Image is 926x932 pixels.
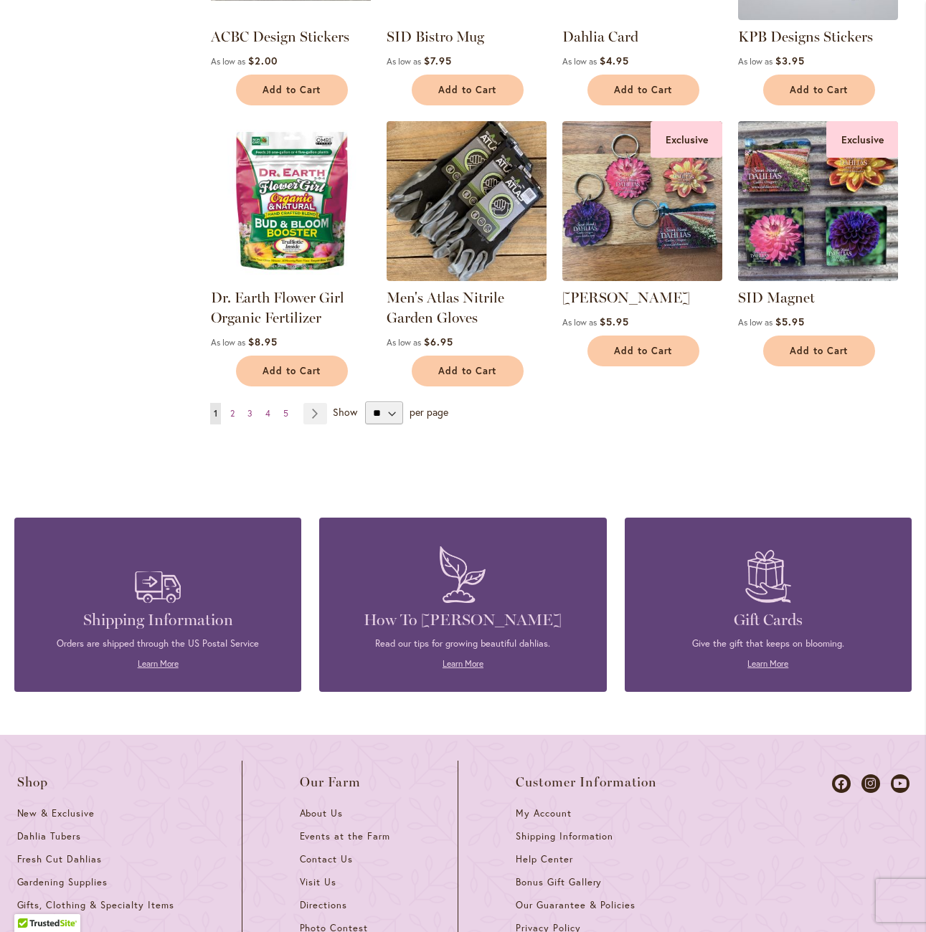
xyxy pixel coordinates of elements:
img: SID Magnet [738,121,898,281]
div: Exclusive [651,121,722,158]
span: 5 [283,408,288,419]
a: SID Magnet [738,289,815,306]
p: Give the gift that keeps on blooming. [646,637,890,650]
span: As low as [562,56,597,67]
button: Add to Cart [412,75,524,105]
span: Add to Cart [438,84,497,96]
span: As low as [562,317,597,328]
span: Add to Cart [263,84,321,96]
span: As low as [387,337,421,348]
img: Men's Atlas Nitrile Gloves in 3 sizes [387,121,547,281]
a: SID Magnet Exclusive [738,270,898,284]
a: 2 [227,403,238,424]
span: Customer Information [516,775,658,789]
span: Visit Us [300,876,337,888]
span: Add to Cart [263,365,321,377]
span: 1 [214,408,217,419]
h4: How To [PERSON_NAME] [341,610,585,630]
iframe: Launch Accessibility Center [11,881,51,921]
span: New & Exclusive [17,807,95,819]
a: Dahlias on Facebook [832,774,851,793]
span: Our Farm [300,775,362,789]
p: Orders are shipped through the US Postal Service [36,637,280,650]
a: KPB Designs Stickers [738,9,898,23]
span: As low as [738,317,773,328]
span: As low as [211,337,245,348]
span: Help Center [516,853,573,865]
span: $8.95 [248,335,278,348]
span: Add to Cart [614,345,673,357]
div: Exclusive [826,121,898,158]
span: $4.95 [600,54,629,67]
button: Add to Cart [236,356,348,386]
a: Learn More [138,658,179,669]
a: Learn More [747,658,788,669]
span: Gardening Supplies [17,876,108,888]
h4: Gift Cards [646,610,890,630]
p: Read our tips for growing beautiful dahlias. [341,637,585,650]
span: My Account [516,807,572,819]
a: Dr. Earth Flower Girl Organic Fertilizer [211,289,344,326]
span: Shipping Information [516,830,613,842]
span: $5.95 [775,315,805,328]
a: 3 [244,403,256,424]
span: $2.00 [248,54,278,67]
a: Group shot of Dahlia Cards [562,9,722,23]
span: As low as [211,56,245,67]
span: Add to Cart [790,345,849,357]
a: 5 [280,403,292,424]
a: Men's Atlas Nitrile Gloves in 3 sizes [387,270,547,284]
a: Dr. Earth Flower Girl Organic Fertilizer [211,270,371,284]
h4: Shipping Information [36,610,280,630]
a: SID Bistro Mug [387,28,484,45]
span: $7.95 [424,54,452,67]
span: Fresh Cut Dahlias [17,853,103,865]
a: Dahlias on Youtube [891,774,910,793]
span: 3 [247,408,252,419]
button: Add to Cart [236,75,348,105]
span: Add to Cart [614,84,673,96]
button: Add to Cart [763,75,875,105]
a: SID Bistro Mug [387,9,547,23]
span: Add to Cart [790,84,849,96]
a: Dahlia Card [562,28,638,45]
span: Shop [17,775,49,789]
a: ACBC Design Stickers [211,28,349,45]
span: Show [333,405,357,419]
span: Gifts, Clothing & Specialty Items [17,899,174,911]
a: [PERSON_NAME] [562,289,690,306]
a: Learn More [443,658,483,669]
span: As low as [387,56,421,67]
a: KPB Designs Stickers [738,28,873,45]
span: Directions [300,899,348,911]
button: Add to Cart [587,75,699,105]
span: $6.95 [424,335,453,348]
span: 2 [230,408,235,419]
img: 4 SID dahlia keychains [562,121,722,281]
span: About Us [300,807,344,819]
span: 4 [265,408,270,419]
span: Contact Us [300,853,354,865]
img: Dr. Earth Flower Girl Organic Fertilizer [211,121,371,281]
span: As low as [738,56,773,67]
span: Our Guarantee & Policies [516,899,636,911]
a: ACBC Design Stickers [211,9,371,23]
a: Men's Atlas Nitrile Garden Gloves [387,289,504,326]
span: Events at the Farm [300,830,390,842]
button: Add to Cart [763,336,875,366]
span: $5.95 [600,315,629,328]
a: 4 [262,403,274,424]
button: Add to Cart [587,336,699,366]
span: per page [410,405,448,419]
span: Add to Cart [438,365,497,377]
a: Dahlias on Instagram [861,774,880,793]
a: 4 SID dahlia keychains Exclusive [562,270,722,284]
span: Bonus Gift Gallery [516,876,602,888]
button: Add to Cart [412,356,524,386]
span: Dahlia Tubers [17,830,82,842]
span: $3.95 [775,54,805,67]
